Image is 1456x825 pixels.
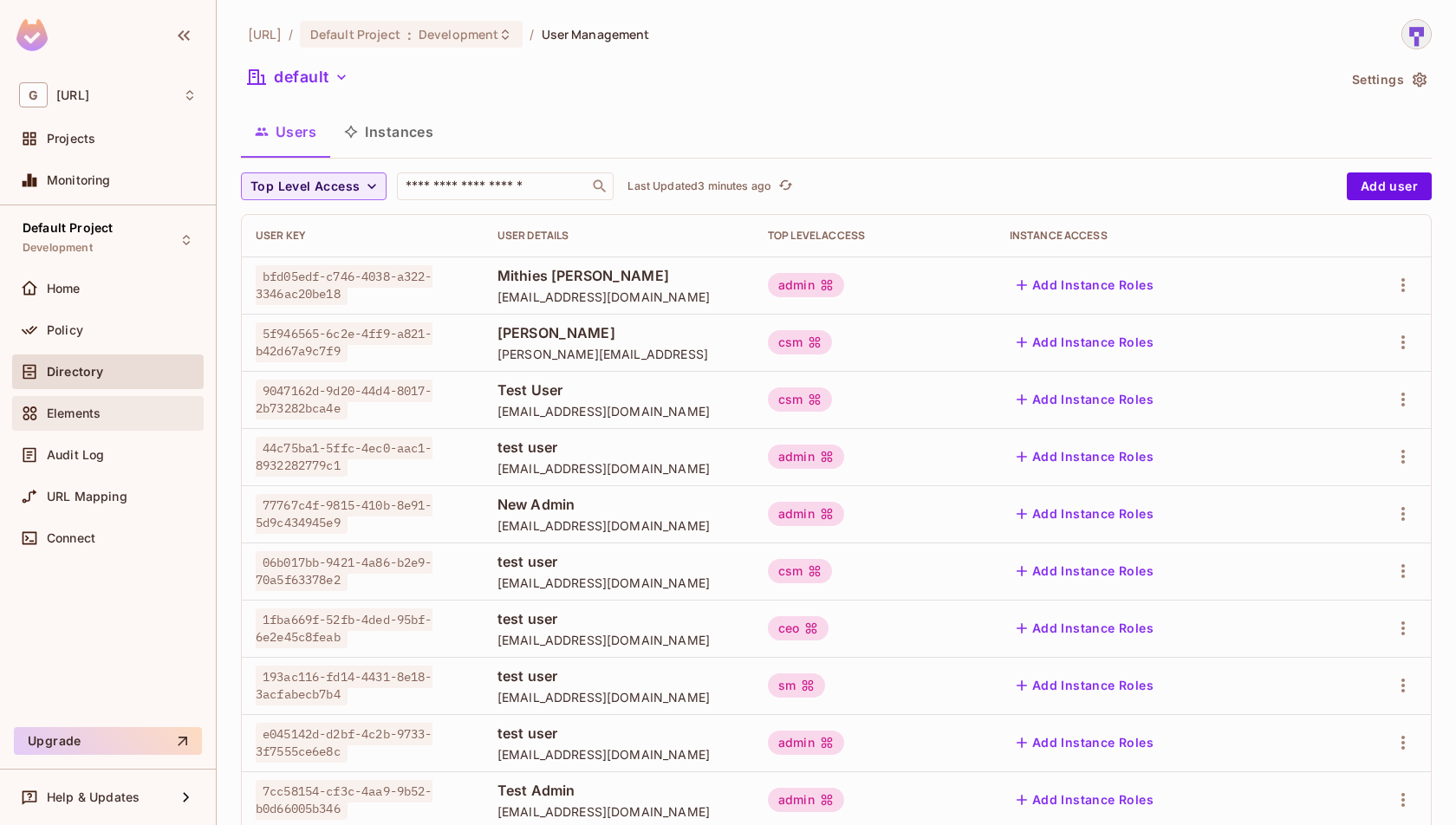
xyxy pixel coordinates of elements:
button: Add Instance Roles [1010,672,1160,699]
span: 193ac116-fd14-4431-8e18-3acfabecb7b4 [256,666,432,705]
span: [EMAIL_ADDRESS][DOMAIN_NAME] [497,689,740,705]
span: test user [497,609,740,628]
button: Add Instance Roles [1010,557,1160,585]
span: [EMAIL_ADDRESS][DOMAIN_NAME] [497,289,740,305]
span: [EMAIL_ADDRESS][DOMAIN_NAME] [497,575,740,591]
span: Projects [47,132,95,146]
button: Add user [1347,172,1432,200]
span: 7cc58154-cf3c-4aa9-9b52-b0d66005b346 [256,780,432,820]
div: Instance Access [1010,229,1314,243]
span: [EMAIL_ADDRESS][DOMAIN_NAME] [497,460,740,477]
span: [EMAIL_ADDRESS][DOMAIN_NAME] [497,517,740,534]
span: [PERSON_NAME][EMAIL_ADDRESS] [497,346,740,362]
span: Connect [47,531,95,545]
button: Settings [1345,66,1432,94]
span: : [406,28,413,42]
span: Click to refresh data [771,176,796,197]
span: Test Admin [497,781,740,800]
span: [EMAIL_ADDRESS][DOMAIN_NAME] [497,746,740,763]
span: e045142d-d2bf-4c2b-9733-3f7555ce6e8c [256,723,432,763]
span: 5f946565-6c2e-4ff9-a821-b42d67a9c7f9 [256,322,432,362]
span: bfd05edf-c746-4038-a322-3346ac20be18 [256,265,432,305]
span: [EMAIL_ADDRESS][DOMAIN_NAME] [497,403,740,419]
div: csm [768,330,832,354]
button: Add Instance Roles [1010,786,1160,814]
div: csm [768,387,832,412]
span: [PERSON_NAME] [497,323,740,342]
span: Help & Updates [47,790,140,804]
button: Add Instance Roles [1010,443,1160,471]
button: Add Instance Roles [1010,386,1160,413]
span: Default Project [310,26,400,42]
span: User Management [542,26,650,42]
li: / [530,26,534,42]
span: Development [23,241,93,255]
div: admin [768,273,844,297]
button: Upgrade [14,727,202,755]
span: Test User [497,380,740,400]
span: 9047162d-9d20-44d4-8017-2b73282bca4e [256,380,432,419]
img: SReyMgAAAABJRU5ErkJggg== [16,19,48,51]
span: Directory [47,365,103,379]
button: Add Instance Roles [1010,328,1160,356]
span: 77767c4f-9815-410b-8e91-5d9c434945e9 [256,494,432,534]
span: Development [419,26,498,42]
span: Audit Log [47,448,104,462]
span: Monitoring [47,173,111,187]
span: 06b017bb-9421-4a86-b2e9-70a5f63378e2 [256,551,432,591]
button: Add Instance Roles [1010,729,1160,757]
span: test user [497,666,740,685]
p: Last Updated 3 minutes ago [627,179,771,193]
span: URL Mapping [47,490,127,503]
span: Default Project [23,221,113,235]
span: test user [497,724,740,743]
div: admin [768,445,844,469]
div: csm [768,559,832,583]
span: test user [497,438,740,457]
span: Top Level Access [250,176,360,198]
span: 44c75ba1-5ffc-4ec0-aac1-8932282779c1 [256,437,432,477]
span: the active workspace [248,26,282,42]
button: Add Instance Roles [1010,271,1160,299]
img: sharmila@genworx.ai [1402,20,1431,49]
button: Add Instance Roles [1010,500,1160,528]
span: [EMAIL_ADDRESS][DOMAIN_NAME] [497,632,740,648]
div: Top Level Access [768,229,982,243]
div: ceo [768,616,829,640]
span: New Admin [497,495,740,514]
div: admin [768,731,844,755]
div: User Details [497,229,740,243]
span: Home [47,282,81,296]
button: Add Instance Roles [1010,614,1160,642]
span: test user [497,552,740,571]
span: refresh [778,178,793,195]
div: sm [768,673,825,698]
button: Users [241,110,330,153]
span: [EMAIL_ADDRESS][DOMAIN_NAME] [497,803,740,820]
span: Mithies [PERSON_NAME] [497,266,740,285]
button: default [241,63,355,91]
span: G [19,82,48,107]
div: User Key [256,229,470,243]
div: admin [768,502,844,526]
span: Workspace: genworx.ai [56,88,89,102]
button: Instances [330,110,447,153]
div: admin [768,788,844,812]
button: Top Level Access [241,172,387,200]
li: / [289,26,293,42]
span: Elements [47,406,101,420]
span: Policy [47,323,83,337]
span: 1fba669f-52fb-4ded-95bf-6e2e45c8feab [256,608,432,648]
button: refresh [775,176,796,197]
